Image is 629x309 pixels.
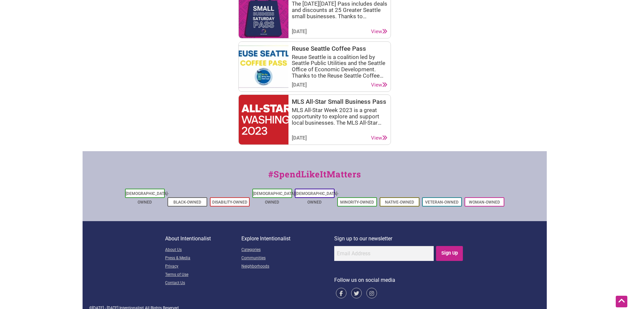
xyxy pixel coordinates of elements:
[340,200,374,205] a: Minority-Owned
[165,246,241,254] a: About Us
[241,246,334,254] a: Categories
[173,200,201,205] a: Black-Owned
[292,29,307,35] div: [DATE]
[371,135,387,141] a: View
[292,45,387,52] h3: Reuse Seattle Coffee Pass
[334,234,464,243] p: Sign up to our newsletter
[253,191,296,205] a: [DEMOGRAPHIC_DATA]-Owned
[469,200,500,205] a: Woman-Owned
[212,200,247,205] a: Disability-Owned
[126,191,169,205] a: [DEMOGRAPHIC_DATA]-Owned
[295,191,339,205] a: [DEMOGRAPHIC_DATA]-Owned
[165,279,241,287] a: Contact Us
[371,82,387,88] a: View
[83,168,547,187] div: #SpendLikeItMatters
[436,246,463,261] input: Sign Up
[292,82,307,88] div: [DATE]
[165,234,241,243] p: About Intentionalist
[292,107,387,126] div: MLS All-Star Week 2023 is a great opportunity to explore and support local businesses. The MLS Al...
[165,254,241,263] a: Press & Media
[165,263,241,271] a: Privacy
[239,42,288,92] img: Reuse Seattle Coffee Pass
[385,200,414,205] a: Native-Owned
[241,254,334,263] a: Communities
[334,276,464,284] p: Follow us on social media
[425,200,459,205] a: Veteran-Owned
[371,29,387,35] a: View
[239,95,288,145] img: MLS All-Star 2023 Small Business Pass
[241,263,334,271] a: Neighborhoods
[334,246,434,261] input: Email Address
[292,98,387,105] h3: MLS All-Star Small Business Pass
[241,234,334,243] p: Explore Intentionalist
[292,54,387,79] div: Reuse Seattle is a coalition led by Seattle Public Utilities and the Seattle Office of Economic D...
[292,1,387,19] div: The [DATE][DATE] Pass includes deals and discounts at 25 Greater Seattle small businesses. Thanks...
[616,296,627,307] div: Scroll Back to Top
[165,271,241,279] a: Terms of Use
[292,135,307,141] div: [DATE]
